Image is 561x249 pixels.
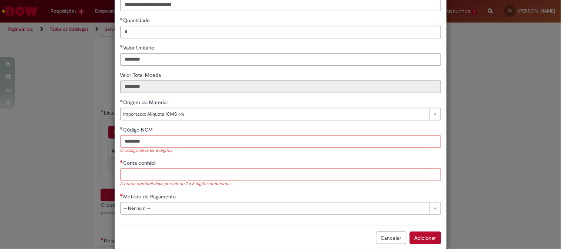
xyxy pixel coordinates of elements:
span: Somente leitura - Valor Total Moeda [120,72,163,78]
span: Código NCM [124,126,155,133]
div: A conta contábil deve possuir de 7 a 8 dígitos numéricos. [120,181,441,187]
div: O código deve ter 8 dígitos [120,148,441,154]
span: Quantidade [124,17,152,24]
span: Origem do Material [124,99,169,106]
span: Método de Pagamento [124,193,178,200]
span: Obrigatório Preenchido [120,17,124,20]
span: Conta contábil [124,160,158,166]
input: Valor Total Moeda [120,81,441,93]
span: Necessários [120,160,124,163]
span: -- Nenhum -- [124,202,426,214]
input: Conta contábil [120,168,441,181]
button: Adicionar [410,232,441,244]
input: Código NCM [120,135,441,148]
button: Cancelar [376,232,406,244]
input: Quantidade [120,26,441,38]
span: Obrigatório Preenchido [120,99,124,102]
span: Obrigatório Preenchido [120,127,124,130]
span: Necessários [120,194,124,197]
span: Importado: Alíquota ICMS 4% [124,108,426,120]
span: Valor Unitário [124,44,156,51]
span: Obrigatório Preenchido [120,45,124,48]
input: Valor Unitário [120,53,441,66]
